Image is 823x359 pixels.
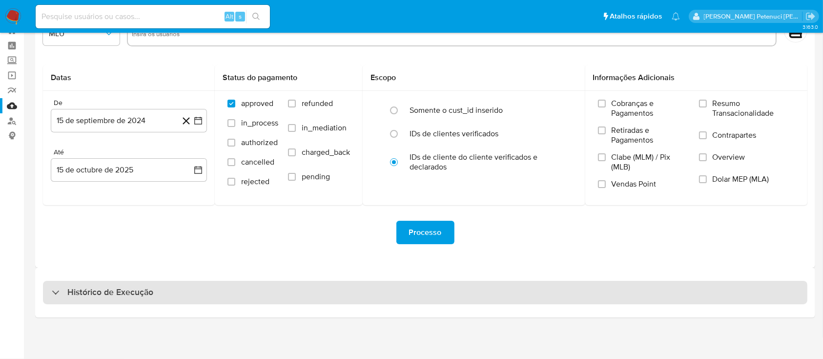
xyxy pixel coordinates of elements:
[36,10,270,23] input: Pesquise usuários ou casos...
[704,12,802,21] p: giovanna.petenuci@mercadolivre.com
[802,23,818,31] span: 3.163.0
[610,11,662,21] span: Atalhos rápidos
[805,11,816,21] a: Sair
[672,12,680,21] a: Notificações
[239,12,242,21] span: s
[246,10,266,23] button: search-icon
[226,12,233,21] span: Alt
